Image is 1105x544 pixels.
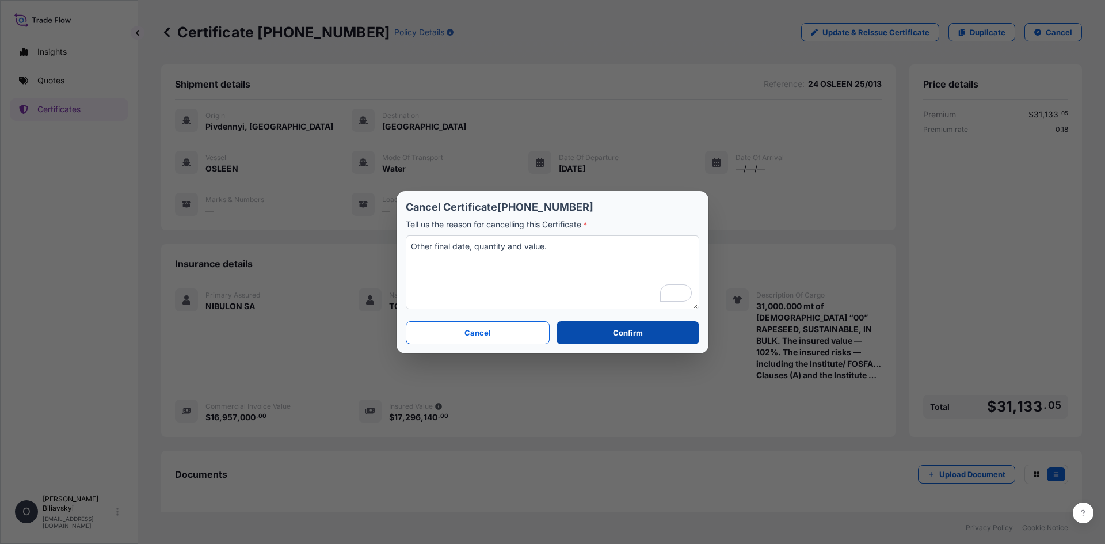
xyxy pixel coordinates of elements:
textarea: To enrich screen reader interactions, please activate Accessibility in Grammarly extension settings [406,235,699,309]
p: Cancel [464,327,491,338]
p: Cancel Certificate [PHONE_NUMBER] [406,200,699,214]
p: Tell us the reason for cancelling this Certificate [406,219,699,231]
p: Confirm [613,327,643,338]
button: Cancel [406,321,550,344]
button: Confirm [557,321,699,344]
